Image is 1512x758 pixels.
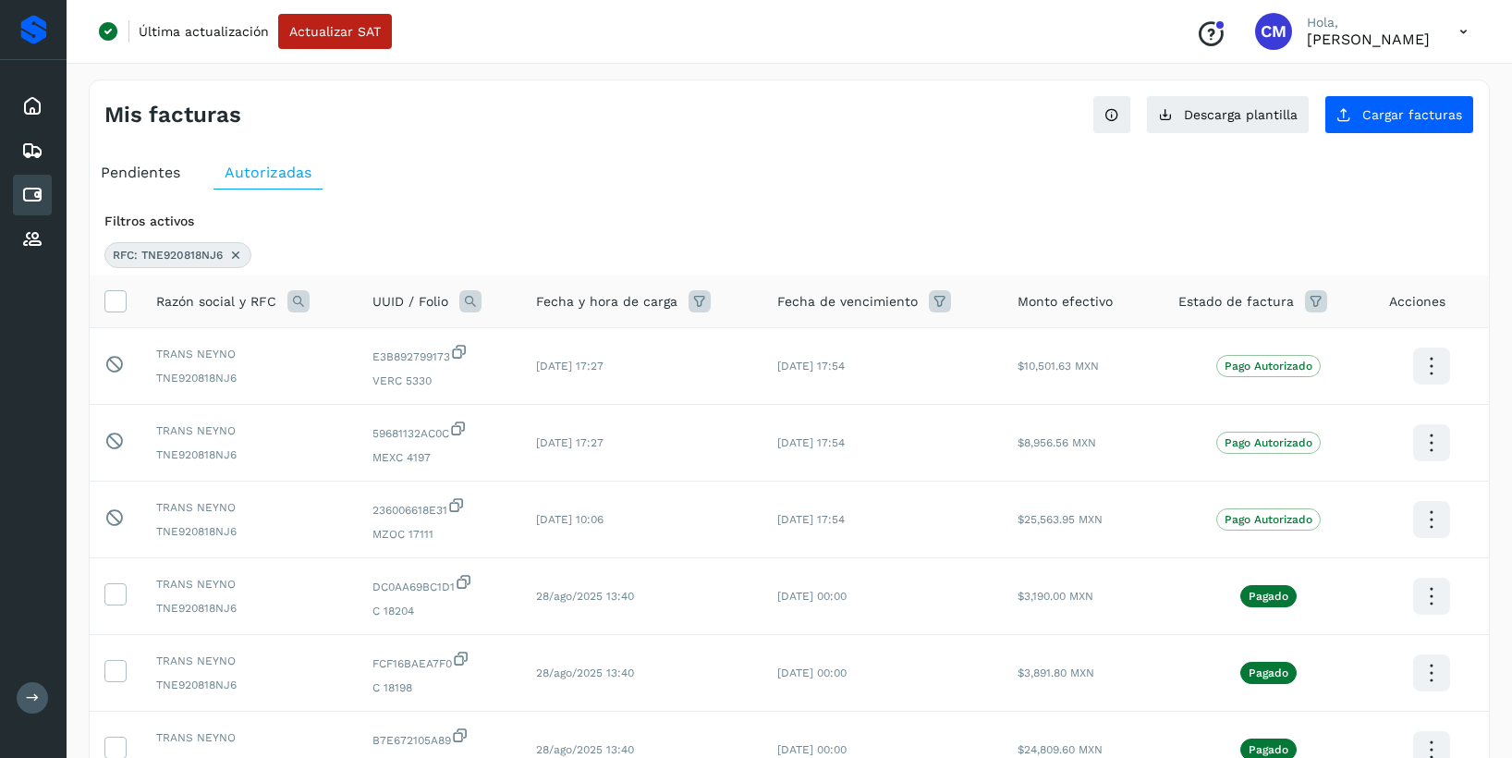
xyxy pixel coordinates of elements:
[536,743,634,756] span: 28/ago/2025 13:40
[536,436,604,449] span: [DATE] 17:27
[156,446,343,463] span: TNE920818NJ6
[372,292,448,312] span: UUID / Folio
[13,219,52,260] div: Proveedores
[289,25,381,38] span: Actualizar SAT
[1146,95,1310,134] button: Descarga plantilla
[1178,292,1294,312] span: Estado de factura
[777,743,847,756] span: [DATE] 00:00
[156,677,343,693] span: TNE920818NJ6
[13,130,52,171] div: Embarques
[1018,743,1103,756] span: $24,809.60 MXN
[1225,513,1312,526] p: Pago Autorizado
[156,370,343,386] span: TNE920818NJ6
[777,513,845,526] span: [DATE] 17:54
[1389,292,1445,312] span: Acciones
[225,164,311,181] span: Autorizadas
[536,360,604,373] span: [DATE] 17:27
[156,422,343,439] span: TRANS NEYNO
[156,292,276,312] span: Razón social y RFC
[372,526,506,543] span: MZOC 17111
[104,212,1474,231] div: Filtros activos
[156,499,343,516] span: TRANS NEYNO
[113,247,223,263] span: RFC: TNE920818NJ6
[777,360,845,373] span: [DATE] 17:54
[1018,436,1096,449] span: $8,956.56 MXN
[372,603,506,619] span: C 18204
[1225,436,1312,449] p: Pago Autorizado
[156,729,343,746] span: TRANS NEYNO
[1362,108,1462,121] span: Cargar facturas
[372,650,506,672] span: FCF16BAEA7F0
[104,102,241,128] h4: Mis facturas
[1249,590,1288,603] p: Pagado
[777,590,847,603] span: [DATE] 00:00
[1307,31,1430,48] p: Cynthia Mendoza
[1018,666,1094,679] span: $3,891.80 MXN
[1018,292,1113,312] span: Monto efectivo
[1018,590,1093,603] span: $3,190.00 MXN
[372,727,506,749] span: B7E672105A89
[1225,360,1312,373] p: Pago Autorizado
[536,513,604,526] span: [DATE] 10:06
[1018,513,1103,526] span: $25,563.95 MXN
[1249,666,1288,679] p: Pagado
[101,164,180,181] span: Pendientes
[372,449,506,466] span: MEXC 4197
[536,590,634,603] span: 28/ago/2025 13:40
[13,175,52,215] div: Cuentas por pagar
[1018,360,1099,373] span: $10,501.63 MXN
[777,292,918,312] span: Fecha de vencimiento
[156,523,343,540] span: TNE920818NJ6
[104,242,251,268] div: RFC: TNE920818NJ6
[372,573,506,595] span: DC0AA69BC1D1
[372,496,506,519] span: 236006618E31
[372,343,506,365] span: E3B892799173
[156,576,343,593] span: TRANS NEYNO
[278,14,392,49] button: Actualizar SAT
[156,653,343,669] span: TRANS NEYNO
[156,346,343,362] span: TRANS NEYNO
[1324,95,1474,134] button: Cargar facturas
[777,436,845,449] span: [DATE] 17:54
[139,23,269,40] p: Última actualización
[372,679,506,696] span: C 18198
[1307,15,1430,31] p: Hola,
[1184,108,1298,121] span: Descarga plantilla
[156,600,343,617] span: TNE920818NJ6
[372,420,506,442] span: 59681132AC0C
[13,86,52,127] div: Inicio
[536,292,677,312] span: Fecha y hora de carga
[777,666,847,679] span: [DATE] 00:00
[1249,743,1288,756] p: Pagado
[536,666,634,679] span: 28/ago/2025 13:40
[372,373,506,389] span: VERC 5330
